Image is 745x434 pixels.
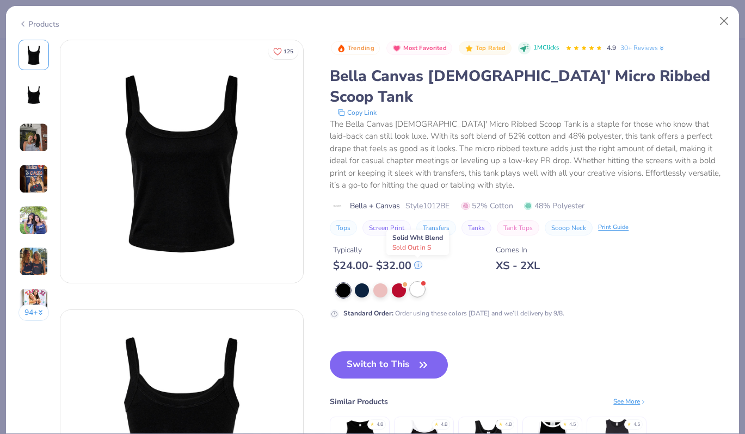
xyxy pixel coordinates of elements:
[533,44,559,53] span: 1M Clicks
[476,45,506,51] span: Top Rated
[598,223,629,232] div: Print Guide
[434,421,439,425] div: ★
[620,43,666,53] a: 30+ Reviews
[330,396,388,407] div: Similar Products
[498,421,503,425] div: ★
[441,421,447,429] div: 4.8
[343,308,564,318] div: Order using these colors [DATE] and we’ll delivery by 9/8.
[268,44,298,59] button: Like
[330,220,357,235] button: Tops
[19,247,48,276] img: User generated content
[333,259,422,272] div: $ 24.00 - $ 32.00
[613,396,647,406] div: See More
[334,107,380,118] button: copy to clipboard
[21,83,47,109] img: Back
[362,220,411,235] button: Screen Print
[392,243,431,252] span: Sold Out in S
[330,351,448,379] button: Switch to This
[607,44,616,52] span: 4.9
[348,45,374,51] span: Trending
[350,200,400,212] span: Bella + Canvas
[330,66,726,107] div: Bella Canvas [DEMOGRAPHIC_DATA]' Micro Ribbed Scoop Tank
[331,41,380,55] button: Badge Button
[405,200,450,212] span: Style 1012BE
[496,259,540,272] div: XS - 2XL
[524,200,584,212] span: 48% Polyester
[545,220,593,235] button: Scoop Neck
[370,421,374,425] div: ★
[714,11,735,32] button: Close
[569,421,576,429] div: 4.5
[19,288,48,318] img: User generated content
[563,421,567,425] div: ★
[465,44,473,53] img: Top Rated sort
[633,421,640,429] div: 4.5
[627,421,631,425] div: ★
[284,49,293,54] span: 125
[392,44,401,53] img: Most Favorited sort
[505,421,512,429] div: 4.8
[461,200,513,212] span: 52% Cotton
[416,220,456,235] button: Transfers
[19,123,48,152] img: User generated content
[459,41,511,55] button: Badge Button
[337,44,346,53] img: Trending sort
[403,45,447,51] span: Most Favorited
[343,309,393,318] strong: Standard Order :
[377,421,383,429] div: 4.8
[565,40,602,57] div: 4.9 Stars
[19,206,48,235] img: User generated content
[386,41,452,55] button: Badge Button
[496,244,540,256] div: Comes In
[19,305,50,321] button: 94+
[330,118,726,191] div: The Bella Canvas [DEMOGRAPHIC_DATA]' Micro Ribbed Scoop Tank is a staple for those who know that ...
[497,220,539,235] button: Tank Tops
[60,40,303,283] img: Front
[21,42,47,68] img: Front
[333,244,422,256] div: Typically
[461,220,491,235] button: Tanks
[19,164,48,194] img: User generated content
[330,202,344,210] img: brand logo
[386,230,449,255] div: Solid Wht Blend
[19,18,59,30] div: Products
